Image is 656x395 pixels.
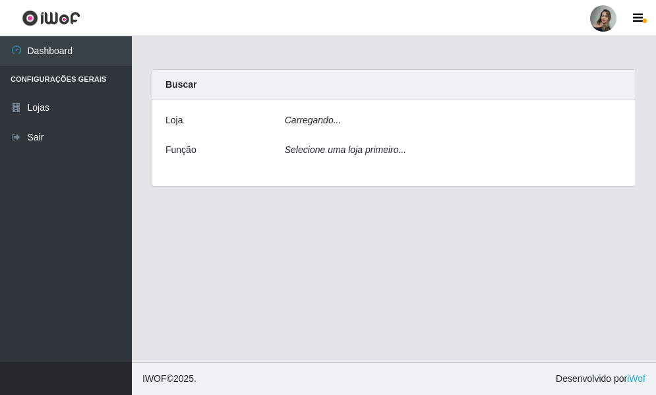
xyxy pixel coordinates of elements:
[556,372,645,386] span: Desenvolvido por
[285,144,406,155] i: Selecione uma loja primeiro...
[165,79,196,90] strong: Buscar
[165,113,183,127] label: Loja
[627,373,645,384] a: iWof
[165,143,196,157] label: Função
[22,10,80,26] img: CoreUI Logo
[142,373,167,384] span: IWOF
[142,372,196,386] span: © 2025 .
[285,115,342,125] i: Carregando...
